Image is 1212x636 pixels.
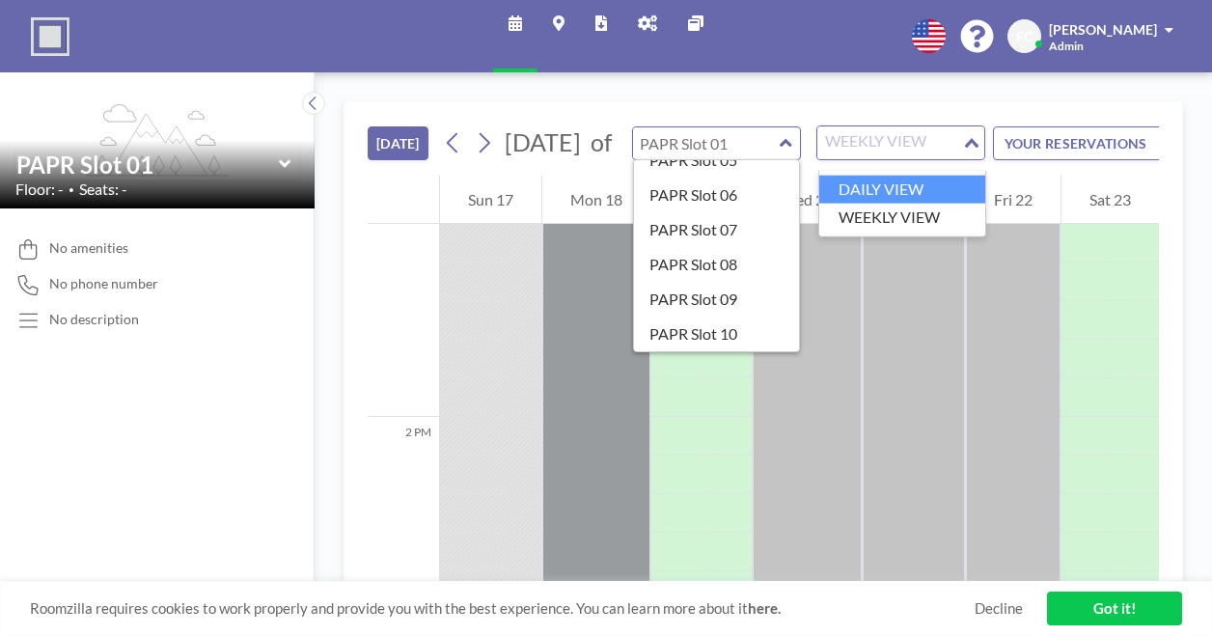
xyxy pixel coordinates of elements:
div: PAPR Slot 06 [634,178,799,212]
input: PAPR Slot 01 [16,151,279,179]
a: Decline [975,599,1023,618]
span: Roomzilla requires cookies to work properly and provide you with the best experience. You can lea... [30,599,975,618]
div: Sun 17 [440,176,541,224]
img: organization-logo [31,17,69,56]
span: No amenities [49,239,128,257]
a: here. [748,599,781,617]
input: PAPR Slot 01 [633,127,781,159]
div: Search for option [817,126,984,159]
div: 1 PM [368,185,439,417]
li: WEEKLY VIEW [819,204,985,232]
div: PAPR Slot 08 [634,247,799,282]
div: PAPR Slot 07 [634,212,799,247]
div: Fri 22 [966,176,1060,224]
div: PAPR Slot 09 [634,282,799,317]
div: PAPR Slot 05 [634,143,799,178]
div: Sat 23 [1061,176,1159,224]
button: [DATE] [368,126,428,160]
button: YOUR RESERVATIONS [993,126,1186,160]
span: of [591,127,612,157]
span: • [69,183,74,196]
div: No description [49,311,139,328]
span: Admin [1049,39,1084,53]
div: PAPR Slot 10 [634,317,799,351]
span: Seats: - [79,180,127,199]
span: FC [1016,28,1033,45]
a: Got it! [1047,592,1182,625]
div: Mon 18 [542,176,650,224]
span: [DATE] [505,127,581,156]
div: Wed 20 [753,176,861,224]
span: [PERSON_NAME] [1049,21,1157,38]
input: Search for option [819,130,960,155]
span: Floor: - [15,180,64,199]
span: No phone number [49,275,158,292]
li: DAILY VIEW [819,176,985,204]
